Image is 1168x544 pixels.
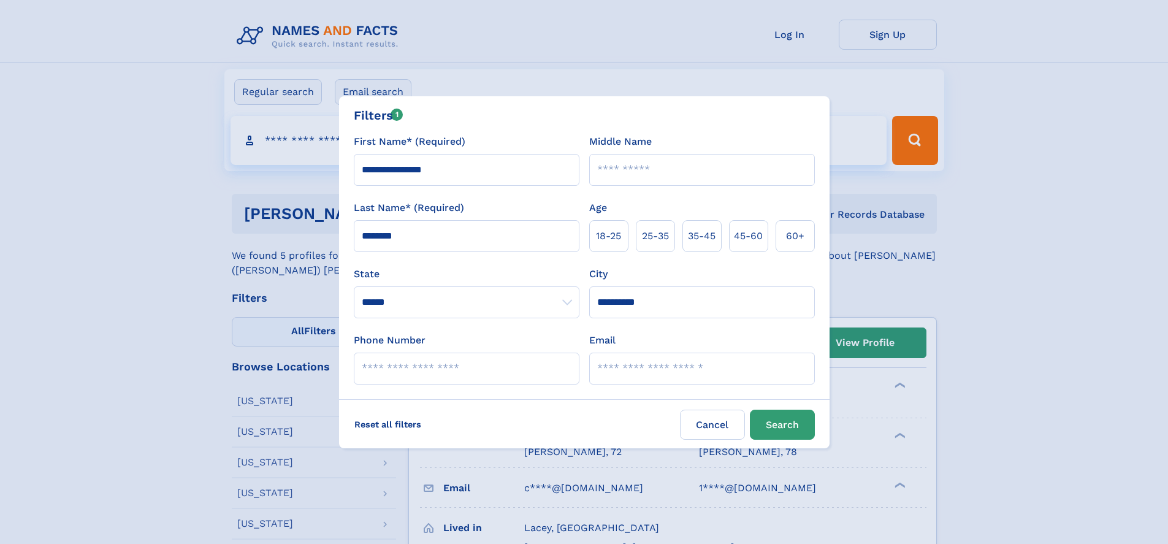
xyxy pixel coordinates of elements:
div: Filters [354,106,403,125]
button: Search [750,410,815,440]
label: Age [589,201,607,215]
label: State [354,267,579,282]
label: Phone Number [354,333,426,348]
label: Last Name* (Required) [354,201,464,215]
span: 35‑45 [688,229,716,243]
label: City [589,267,608,282]
span: 60+ [786,229,804,243]
label: First Name* (Required) [354,134,465,149]
span: 45‑60 [734,229,763,243]
label: Cancel [680,410,745,440]
span: 25‑35 [642,229,669,243]
span: 18‑25 [596,229,621,243]
label: Email [589,333,616,348]
label: Reset all filters [346,410,429,439]
label: Middle Name [589,134,652,149]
